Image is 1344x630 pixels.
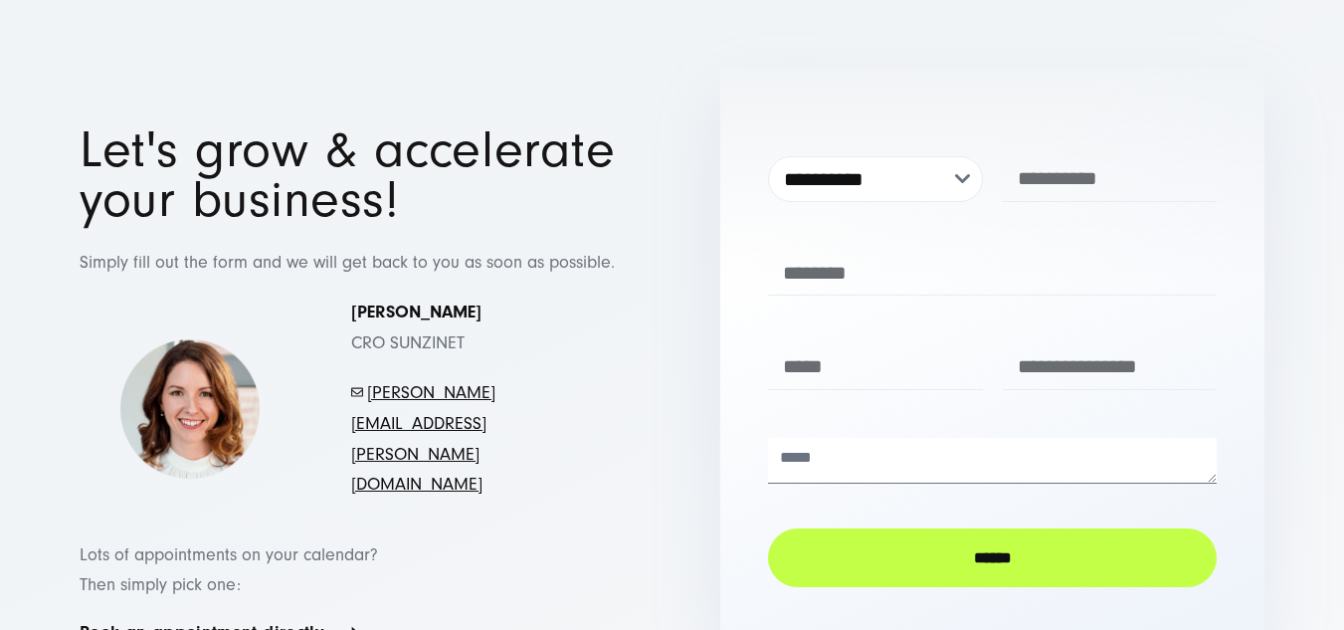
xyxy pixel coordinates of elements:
[363,382,367,403] font: -
[80,574,241,595] font: Then simply pick one:
[119,339,260,480] img: Simona-contact-page-picture
[80,252,615,273] font: Simply fill out the form and we will get back to you as soon as possible.
[351,332,465,353] font: CRO SUNZINET
[351,302,481,322] font: [PERSON_NAME]
[80,120,615,229] font: Let's grow & accelerate your business!
[80,544,378,565] font: Lots of appointments on your calendar?
[351,382,495,495] a: [PERSON_NAME][EMAIL_ADDRESS][PERSON_NAME][DOMAIN_NAME]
